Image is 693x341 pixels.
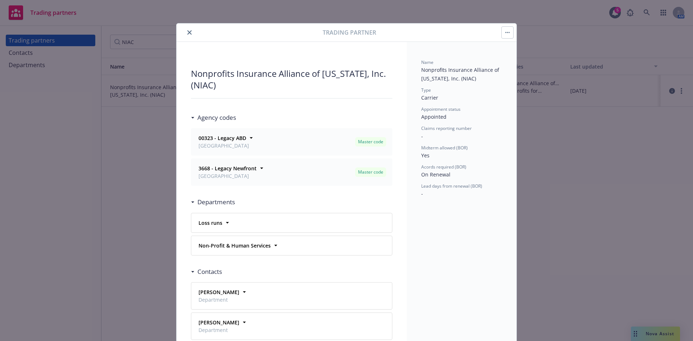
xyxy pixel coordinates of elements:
[421,125,472,131] span: Claims reporting number
[421,87,431,93] span: Type
[323,28,376,37] span: Trading partner
[197,267,222,276] h3: Contacts
[199,219,222,226] strong: Loss runs
[191,197,235,207] div: Departments
[421,145,468,151] span: Midterm allowed (BOR)
[199,326,239,334] span: Department
[199,172,257,180] span: [GEOGRAPHIC_DATA]
[197,197,235,207] h3: Departments
[421,190,423,197] span: -
[191,267,222,276] div: Contacts
[199,242,271,249] strong: Non-Profit & Human Services
[199,142,249,149] span: [GEOGRAPHIC_DATA]
[358,139,383,145] span: Master code
[199,135,246,141] strong: 00323 - Legacy ABD
[191,113,236,122] div: Agency codes
[199,319,239,326] strong: [PERSON_NAME]
[421,59,433,65] span: Name
[421,106,461,112] span: Appointment status
[421,94,438,101] span: Carrier
[199,296,239,303] span: Department
[421,133,423,140] span: -
[199,289,239,296] strong: [PERSON_NAME]
[421,152,430,159] span: Yes
[185,28,194,37] button: close
[421,113,446,120] span: Appointed
[421,164,466,170] span: Acords required (BOR)
[421,183,482,189] span: Lead days from renewal (BOR)
[191,68,392,91] div: Nonprofits Insurance Alliance of [US_STATE], Inc. (NIAC)
[421,171,450,178] span: On Renewal
[358,169,383,175] span: Master code
[199,165,257,172] strong: 3668 - Legacy Newfront
[421,66,501,82] span: Nonprofits Insurance Alliance of [US_STATE], Inc. (NIAC)
[197,113,236,122] h3: Agency codes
